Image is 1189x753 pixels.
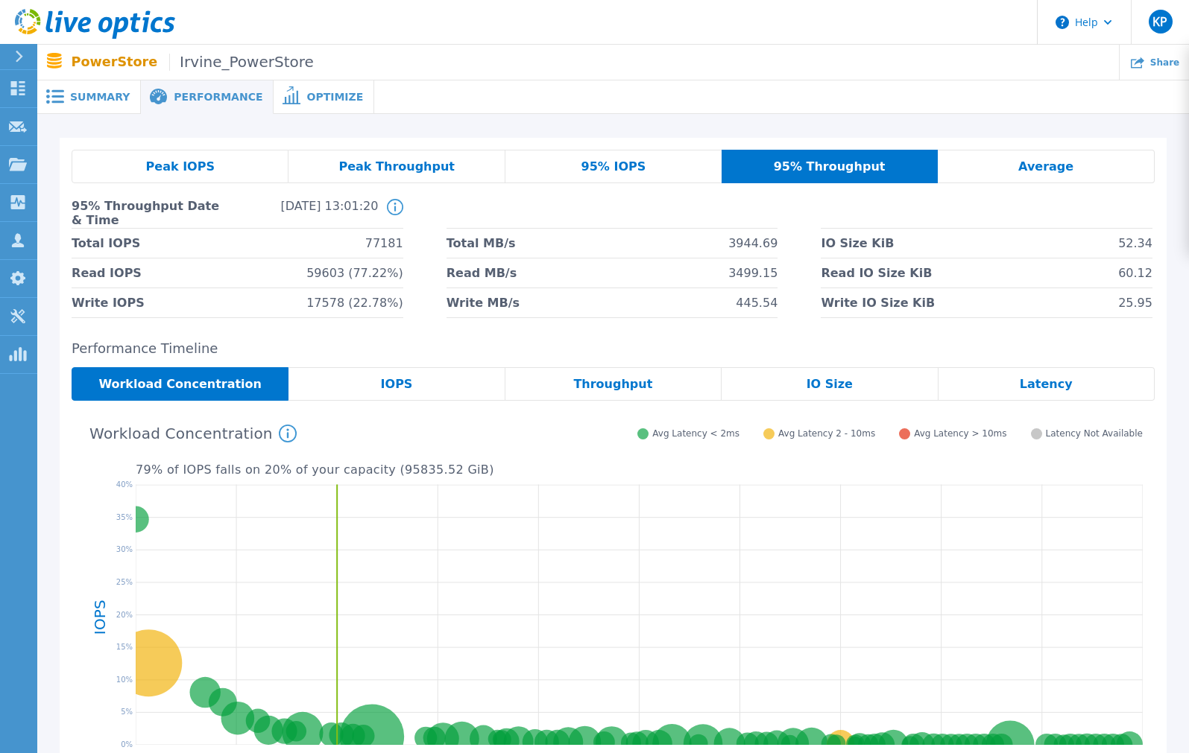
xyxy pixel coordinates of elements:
[807,378,853,390] span: IO Size
[121,708,133,716] text: 5%
[821,229,894,258] span: IO Size KiB
[728,229,778,258] span: 3944.69
[821,288,935,317] span: Write IO Size KiB
[1118,229,1152,258] span: 52.34
[573,378,652,390] span: Throughput
[338,161,455,173] span: Peak Throughput
[581,161,646,173] span: 95% IOPS
[72,229,140,258] span: Total IOPS
[306,258,403,287] span: 59603 (77.22%)
[1152,16,1167,28] span: KP
[365,229,403,258] span: 77181
[136,463,1143,477] p: 79 % of IOPS falls on 20 % of your capacity ( 95835.52 GiB )
[1046,428,1143,439] span: Latency Not Available
[1150,58,1179,67] span: Share
[736,288,778,317] span: 445.54
[169,54,314,71] span: Irvine_PowerStore
[306,288,403,317] span: 17578 (22.78%)
[116,512,133,521] text: 35%
[72,341,1155,357] h2: Performance Timeline
[447,258,517,287] span: Read MB/s
[116,545,133,553] text: 30%
[72,199,225,228] span: 95% Throughput Date & Time
[1018,161,1073,173] span: Average
[778,428,875,439] span: Avg Latency 2 - 10ms
[447,288,520,317] span: Write MB/s
[225,199,379,228] span: [DATE] 13:01:20
[92,561,107,673] h4: IOPS
[70,92,130,102] span: Summary
[1020,378,1073,390] span: Latency
[174,92,262,102] span: Performance
[306,92,363,102] span: Optimize
[72,258,142,287] span: Read IOPS
[89,425,297,442] h4: Workload Concentration
[1118,288,1152,317] span: 25.95
[728,258,778,287] span: 3499.15
[1118,258,1152,287] span: 60.12
[72,288,145,317] span: Write IOPS
[116,480,133,489] text: 40%
[72,54,314,71] p: PowerStore
[116,676,133,684] text: 10%
[821,258,932,287] span: Read IO Size KiB
[774,161,886,173] span: 95% Throughput
[652,428,739,439] span: Avg Latency < 2ms
[381,378,413,390] span: IOPS
[121,740,133,749] text: 0%
[98,378,262,390] span: Workload Concentration
[914,428,1006,439] span: Avg Latency > 10ms
[146,161,215,173] span: Peak IOPS
[447,229,516,258] span: Total MB/s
